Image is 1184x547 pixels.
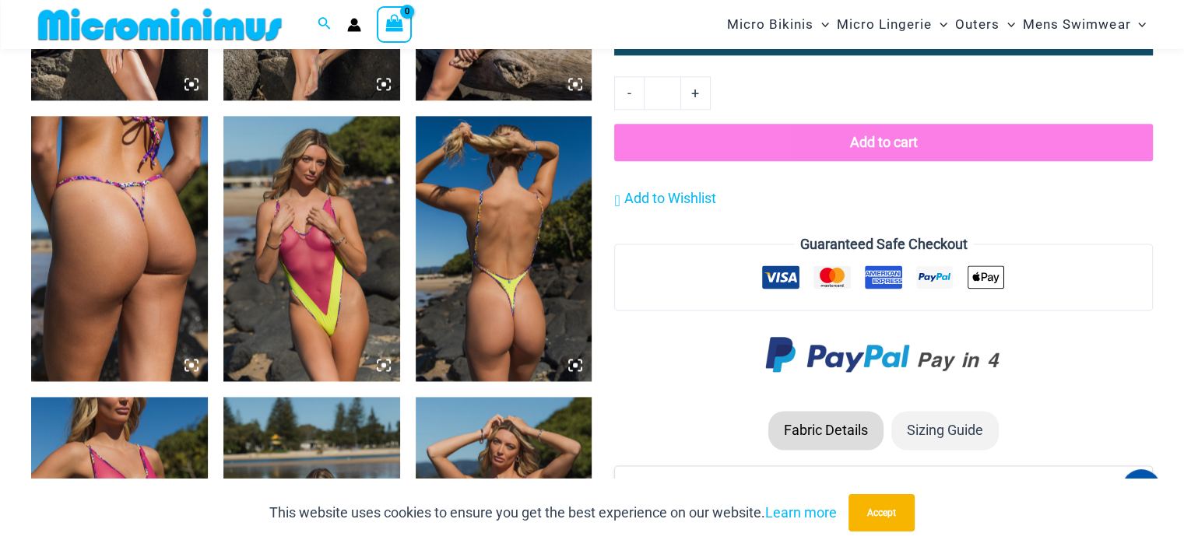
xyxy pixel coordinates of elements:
[624,190,716,206] span: Add to Wishlist
[614,76,644,109] a: -
[794,233,974,256] legend: Guaranteed Safe Checkout
[727,5,813,44] span: Micro Bikinis
[32,7,288,42] img: MM SHOP LOGO FLAT
[932,5,947,44] span: Menu Toggle
[955,5,1000,44] span: Outers
[891,411,999,450] li: Sizing Guide
[833,5,951,44] a: Micro LingerieMenu ToggleMenu Toggle
[813,5,829,44] span: Menu Toggle
[1019,5,1150,44] a: Mens SwimwearMenu ToggleMenu Toggle
[723,5,833,44] a: Micro BikinisMenu ToggleMenu Toggle
[644,76,680,109] input: Product quantity
[768,411,884,450] li: Fabric Details
[765,504,837,521] a: Learn more
[377,6,413,42] a: View Shopping Cart, empty
[1000,5,1015,44] span: Menu Toggle
[318,15,332,34] a: Search icon link
[1023,5,1130,44] span: Mens Swimwear
[614,124,1153,161] button: Add to cart
[951,5,1019,44] a: OutersMenu ToggleMenu Toggle
[614,187,715,210] a: Add to Wishlist
[223,116,400,380] img: Coastal Bliss Leopard Sunset 827 One Piece Monokini
[1130,5,1146,44] span: Menu Toggle
[416,116,592,380] img: Coastal Bliss Leopard Sunset 827 One Piece Monokini
[31,116,208,380] img: Coastal Bliss Leopard Sunset 4275 Micro Bikini
[347,18,361,32] a: Account icon link
[837,5,932,44] span: Micro Lingerie
[681,76,711,109] a: +
[848,494,915,531] button: Accept
[269,501,837,524] p: This website uses cookies to ensure you get the best experience on our website.
[721,2,1153,47] nav: Site Navigation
